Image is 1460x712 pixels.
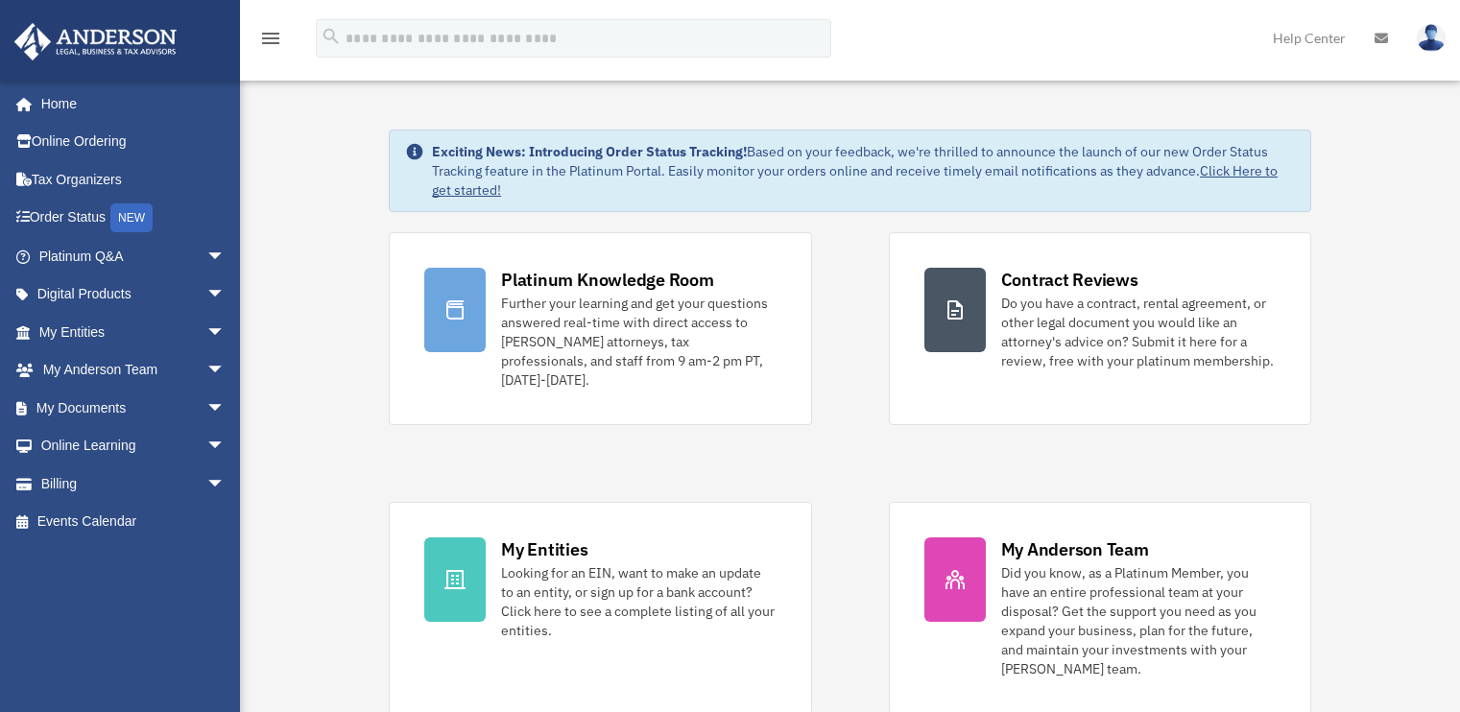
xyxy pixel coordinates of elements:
a: My Entitiesarrow_drop_down [13,313,254,351]
a: Tax Organizers [13,160,254,199]
a: Order StatusNEW [13,199,254,238]
a: My Documentsarrow_drop_down [13,389,254,427]
a: Platinum Knowledge Room Further your learning and get your questions answered real-time with dire... [389,232,811,425]
div: Platinum Knowledge Room [501,268,714,292]
a: Billingarrow_drop_down [13,464,254,503]
i: menu [259,27,282,50]
a: Click Here to get started! [432,162,1278,199]
div: Further your learning and get your questions answered real-time with direct access to [PERSON_NAM... [501,294,776,390]
span: arrow_drop_down [206,389,245,428]
a: Online Ordering [13,123,254,161]
span: arrow_drop_down [206,275,245,315]
div: Do you have a contract, rental agreement, or other legal document you would like an attorney's ad... [1001,294,1276,370]
strong: Exciting News: Introducing Order Status Tracking! [432,143,747,160]
a: Platinum Q&Aarrow_drop_down [13,237,254,275]
a: Home [13,84,245,123]
div: Looking for an EIN, want to make an update to an entity, or sign up for a bank account? Click her... [501,563,776,640]
span: arrow_drop_down [206,427,245,466]
span: arrow_drop_down [206,351,245,391]
a: Online Learningarrow_drop_down [13,427,254,465]
div: My Anderson Team [1001,537,1149,561]
a: Contract Reviews Do you have a contract, rental agreement, or other legal document you would like... [889,232,1311,425]
span: arrow_drop_down [206,464,245,504]
a: menu [259,34,282,50]
div: Contract Reviews [1001,268,1138,292]
a: Digital Productsarrow_drop_down [13,275,254,314]
div: Did you know, as a Platinum Member, you have an entire professional team at your disposal? Get th... [1001,563,1276,678]
a: Events Calendar [13,503,254,541]
div: My Entities [501,537,587,561]
div: Based on your feedback, we're thrilled to announce the launch of our new Order Status Tracking fe... [432,142,1295,200]
div: NEW [110,203,153,232]
i: search [321,26,342,47]
span: arrow_drop_down [206,313,245,352]
img: Anderson Advisors Platinum Portal [9,23,182,60]
span: arrow_drop_down [206,237,245,276]
img: User Pic [1417,24,1446,52]
a: My Anderson Teamarrow_drop_down [13,351,254,390]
